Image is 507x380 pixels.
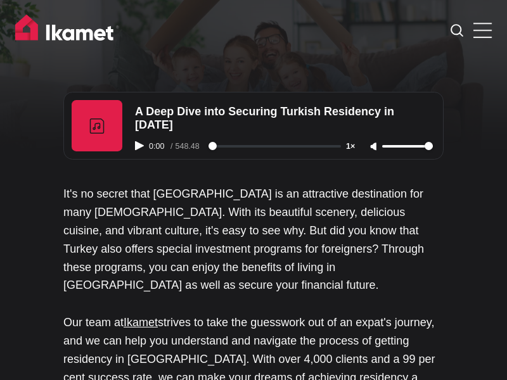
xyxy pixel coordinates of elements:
[170,142,206,151] div: /
[135,141,146,150] button: Play audio
[146,142,170,151] span: 0:00
[63,185,444,294] p: It's no secret that [GEOGRAPHIC_DATA] is an attractive destination for many [DEMOGRAPHIC_DATA]. W...
[124,316,158,329] a: Ikamet
[343,142,367,151] button: Adjust playback speed
[127,100,440,136] div: A Deep Dive into Securing Turkish Residency in [DATE]
[15,15,119,46] img: Ikamet home
[172,142,202,151] span: 548.48
[367,142,382,152] button: Unmute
